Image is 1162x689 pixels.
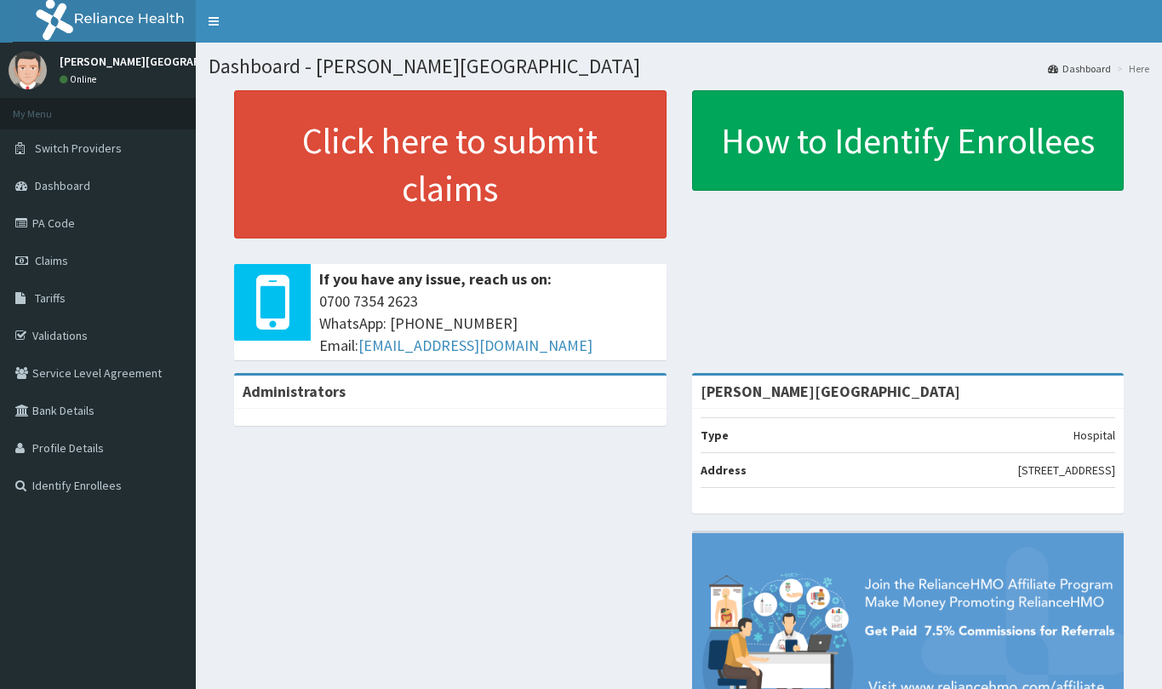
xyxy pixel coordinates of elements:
[701,428,729,443] b: Type
[35,290,66,306] span: Tariffs
[234,90,667,238] a: Click here to submit claims
[692,90,1125,191] a: How to Identify Enrollees
[35,178,90,193] span: Dashboard
[1073,427,1115,444] p: Hospital
[1113,61,1149,76] li: Here
[701,462,747,478] b: Address
[60,55,255,67] p: [PERSON_NAME][GEOGRAPHIC_DATA]
[35,253,68,268] span: Claims
[1048,61,1111,76] a: Dashboard
[9,51,47,89] img: User Image
[358,336,592,355] a: [EMAIL_ADDRESS][DOMAIN_NAME]
[319,290,658,356] span: 0700 7354 2623 WhatsApp: [PHONE_NUMBER] Email:
[35,141,122,156] span: Switch Providers
[209,55,1149,78] h1: Dashboard - [PERSON_NAME][GEOGRAPHIC_DATA]
[1018,462,1115,479] p: [STREET_ADDRESS]
[60,73,100,85] a: Online
[319,269,552,289] b: If you have any issue, reach us on:
[243,382,346,401] b: Administrators
[701,382,960,401] strong: [PERSON_NAME][GEOGRAPHIC_DATA]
